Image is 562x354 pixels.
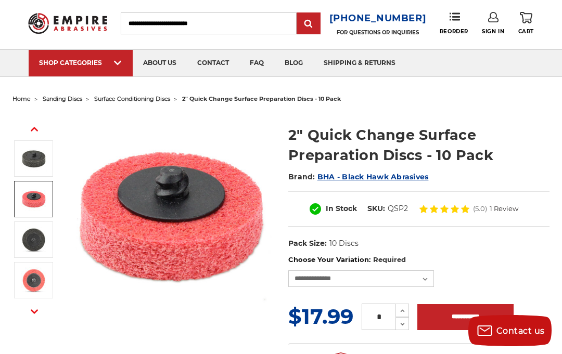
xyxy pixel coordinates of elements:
[373,255,406,264] small: Required
[22,118,47,140] button: Previous
[288,172,315,181] span: Brand:
[28,8,107,38] img: Empire Abrasives
[133,50,187,76] a: about us
[288,304,353,329] span: $17.99
[317,172,429,181] a: BHA - Black Hawk Abrasives
[490,205,518,212] span: 1 Review
[329,238,359,249] dd: 10 Discs
[440,28,468,35] span: Reorder
[367,203,385,214] dt: SKU:
[21,267,47,293] img: fine quick change die grinder discs 2 inch
[329,11,427,26] a: [PHONE_NUMBER]
[496,326,545,336] span: Contact us
[12,95,31,102] a: home
[473,205,487,212] span: (5.0)
[43,95,82,102] a: sanding discs
[39,59,122,67] div: SHOP CATEGORIES
[22,300,47,323] button: Next
[518,12,534,35] a: Cart
[21,146,47,172] img: 2" roll on silicon carbide grain metal prep discs
[329,29,427,36] p: FOR QUESTIONS OR INQUIRIES
[182,95,341,102] span: 2" quick change surface preparation discs - 10 pack
[94,95,170,102] a: surface conditioning discs
[326,204,357,213] span: In Stock
[288,255,550,265] label: Choose Your Variation:
[468,315,552,346] button: Contact us
[298,14,319,34] input: Submit
[187,50,239,76] a: contact
[482,28,504,35] span: Sign In
[70,114,274,317] img: 2 inch surface preparation discs
[288,125,550,165] h1: 2" Quick Change Surface Preparation Discs - 10 Pack
[239,50,274,76] a: faq
[288,238,327,249] dt: Pack Size:
[274,50,313,76] a: blog
[313,50,406,76] a: shipping & returns
[21,186,47,212] img: 2" roll on Aluminum oxide grain metal prep discs
[388,203,408,214] dd: QSP2
[21,227,47,253] img: ultra fine quick change die grinder discs 2 inch
[518,28,534,35] span: Cart
[440,12,468,34] a: Reorder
